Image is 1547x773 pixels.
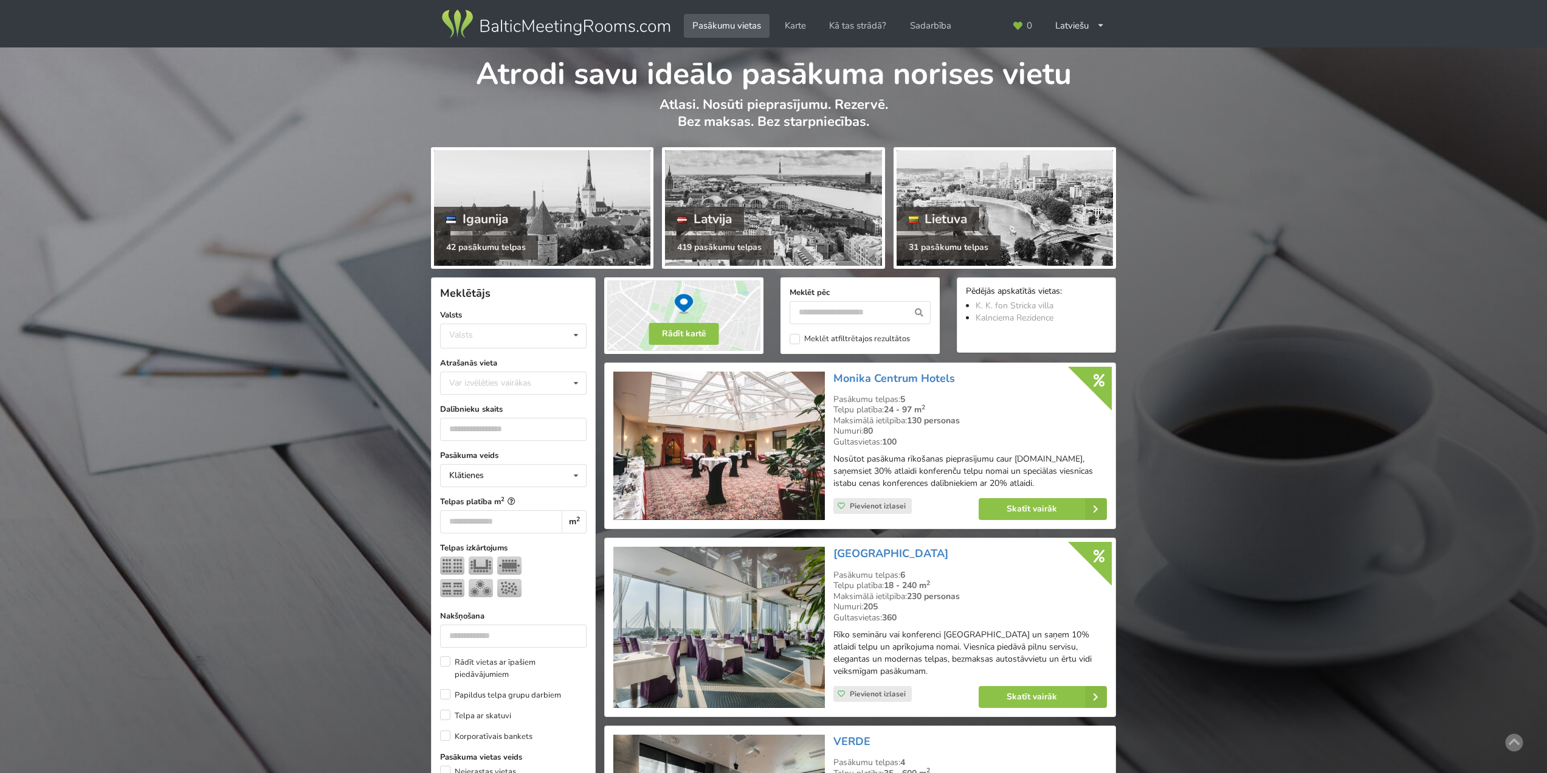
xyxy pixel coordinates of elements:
a: Pasākumu vietas [684,14,770,38]
label: Pasākuma veids [440,449,587,462]
a: [GEOGRAPHIC_DATA] [833,546,948,561]
a: Kā tas strādā? [821,14,895,38]
div: Telpu platība: [833,580,1107,591]
div: Igaunija [434,207,520,231]
div: Lietuva [897,207,980,231]
span: Meklētājs [440,286,491,300]
div: 419 pasākumu telpas [665,235,774,260]
strong: 5 [900,393,905,405]
label: Meklēt atfiltrētajos rezultātos [790,334,910,344]
strong: 6 [900,569,905,581]
sup: 2 [576,515,580,524]
a: VERDE [833,734,870,749]
label: Dalībnieku skaits [440,403,587,415]
label: Telpas platība m [440,496,587,508]
a: Sadarbība [901,14,960,38]
label: Nakšņošana [440,610,587,622]
sup: 2 [501,495,505,503]
label: Papildus telpa grupu darbiem [440,689,561,701]
a: Kalnciema Rezidence [976,312,1053,324]
div: 31 pasākumu telpas [897,235,1001,260]
div: Numuri: [833,426,1107,437]
strong: 230 personas [907,591,960,602]
div: Valsts [449,330,473,340]
img: Rādīt kartē [604,277,763,354]
strong: 4 [900,757,905,768]
div: Maksimālā ietilpība: [833,591,1107,602]
sup: 2 [922,403,925,412]
span: Pievienot izlasei [850,501,906,511]
div: Gultasvietas: [833,437,1107,448]
strong: 205 [863,601,878,612]
label: Rādīt vietas ar īpašiem piedāvājumiem [440,656,587,681]
strong: 130 personas [907,415,960,426]
img: U-Veids [469,556,493,575]
div: 42 pasākumu telpas [434,235,538,260]
button: Rādīt kartē [649,323,719,345]
img: Klase [440,579,464,597]
img: Pieņemšana [497,579,522,597]
strong: 100 [882,436,897,448]
h1: Atrodi savu ideālo pasākuma norises vietu [431,47,1116,94]
span: Pievienot izlasei [850,689,906,699]
label: Korporatīvais bankets [440,730,532,743]
label: Valsts [440,309,587,321]
p: Rīko semināru vai konferenci [GEOGRAPHIC_DATA] un saņem 10% atlaidi telpu un aprīkojuma nomai. Vi... [833,629,1107,678]
div: Telpu platība: [833,404,1107,415]
a: Igaunija 42 pasākumu telpas [431,147,653,269]
a: Skatīt vairāk [979,498,1107,520]
div: Latvija [665,207,744,231]
strong: 360 [882,612,897,623]
p: Nosūtot pasākuma rīkošanas pieprasījumu caur [DOMAIN_NAME], saņemsiet 30% atlaidi konferenču telp... [833,453,1107,490]
span: 0 [1027,21,1032,30]
label: Atrašanās vieta [440,357,587,369]
div: Pēdējās apskatītās vietas: [966,286,1107,298]
div: Numuri: [833,601,1107,612]
a: K. K. fon Stricka villa [976,300,1053,311]
strong: 80 [863,425,873,437]
label: Telpas izkārtojums [440,542,587,554]
strong: 24 - 97 m [884,404,925,415]
div: Latviešu [1047,14,1113,38]
a: Karte [776,14,815,38]
div: Maksimālā ietilpība: [833,415,1107,426]
div: Gultasvietas: [833,612,1107,623]
img: Viesnīca | Rīga | Monika Centrum Hotels [613,372,824,521]
p: Atlasi. Nosūti pieprasījumu. Rezervē. Bez maksas. Bez starpniecības. [431,96,1116,143]
img: Baltic Meeting Rooms [439,7,672,41]
div: Klātienes [449,471,484,480]
div: Pasākumu telpas: [833,757,1107,768]
div: Pasākumu telpas: [833,570,1107,581]
img: Viesnīca | Rīga | Riga Islande Hotel [613,547,824,708]
div: m [562,510,587,533]
a: Latvija 419 pasākumu telpas [662,147,884,269]
div: Pasākumu telpas: [833,394,1107,405]
div: Var izvēlēties vairākas [446,376,559,390]
a: Skatīt vairāk [979,686,1107,708]
img: Teātris [440,556,464,575]
label: Telpa ar skatuvi [440,710,511,722]
label: Pasākuma vietas veids [440,751,587,763]
img: Sapulce [497,556,522,575]
a: Monika Centrum Hotels [833,371,955,386]
a: Lietuva 31 pasākumu telpas [894,147,1116,269]
img: Bankets [469,579,493,597]
label: Meklēt pēc [790,286,931,299]
strong: 18 - 240 m [884,580,930,591]
sup: 2 [926,578,930,588]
